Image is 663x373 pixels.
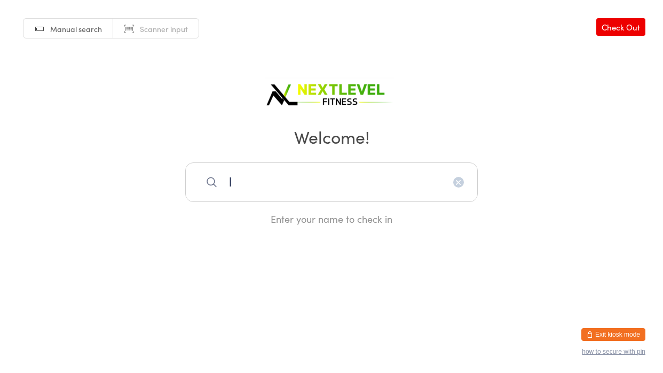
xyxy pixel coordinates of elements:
[140,24,188,34] span: Scanner input
[185,162,478,202] input: Search
[50,24,102,34] span: Manual search
[11,125,652,149] h2: Welcome!
[185,212,478,226] div: Enter your name to check in
[596,18,645,36] a: Check Out
[581,328,645,341] button: Exit kiosk mode
[582,348,645,355] button: how to secure with pin
[265,75,398,110] img: Next Level Fitness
